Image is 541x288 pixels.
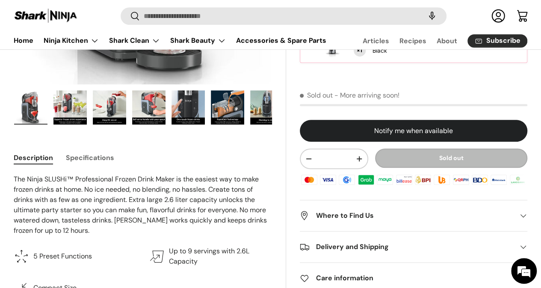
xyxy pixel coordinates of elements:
[300,211,514,221] h2: Where to Find Us
[319,173,337,186] img: visa
[14,32,33,49] a: Home
[508,173,527,186] img: landbank
[300,201,527,232] summary: Where to Find Us
[66,148,114,167] button: Specifications
[14,148,53,167] button: Description
[50,88,118,175] span: We're online!
[104,32,165,49] summary: Shark Clean
[437,33,457,49] a: About
[375,173,394,186] img: maya
[33,251,92,261] p: 5 Preset Functions
[394,173,413,186] img: billease
[165,32,231,49] summary: Shark Beauty
[334,91,399,100] p: - More arriving soon!
[375,148,527,168] button: Sold out
[414,173,432,186] img: bpi
[300,232,527,263] summary: Delivery and Shipping
[300,91,333,100] span: Sold out
[140,4,161,25] div: Minimize live chat window
[432,173,451,186] img: ubp
[399,33,426,49] a: Recipes
[14,174,272,236] p: The Ninja SLUSHi™ Professional Frozen Drink Maker is the easiest way to make frozen drinks at hom...
[342,32,527,49] nav: Secondary
[486,38,520,45] span: Subscribe
[14,32,326,49] nav: Primary
[236,32,326,49] a: Accessories & Spare Parts
[354,45,366,57] div: Quantity
[14,8,78,24] img: Shark Ninja Philippines
[489,173,508,186] img: metrobank
[4,195,163,225] textarea: Type your message and hit 'Enter'
[372,46,387,55] div: Black
[300,242,514,252] h2: Delivery and Shipping
[171,90,205,125] img: Ninja SLUSHi™ Professional Frozen Drink Maker
[357,173,375,186] img: grabpay
[169,246,272,267] p: Up to 9 servings with 2.6L Capacity
[470,173,489,186] img: bdo
[300,173,319,186] img: master
[418,7,446,26] speech-search-button: Search by voice
[14,90,47,125] img: Ninja SLUSHi™ Professional Frozen Drink Maker
[53,90,87,125] img: Ninja SLUSHi™ Professional Frozen Drink Maker
[337,173,356,186] img: gcash
[44,48,144,59] div: Chat with us now
[250,90,284,125] img: Ninja SLUSHi™ Professional Frozen Drink Maker
[300,273,514,284] h2: Care information
[132,90,166,125] img: Ninja SLUSHi™ Professional Frozen Drink Maker
[452,173,470,186] img: qrph
[38,32,104,49] summary: Ninja Kitchen
[467,34,527,48] a: Subscribe
[93,90,126,125] img: Ninja SLUSHi™ Professional Frozen Drink Maker
[363,33,389,49] a: Articles
[211,90,244,125] img: Ninja SLUSHi™ Professional Frozen Drink Maker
